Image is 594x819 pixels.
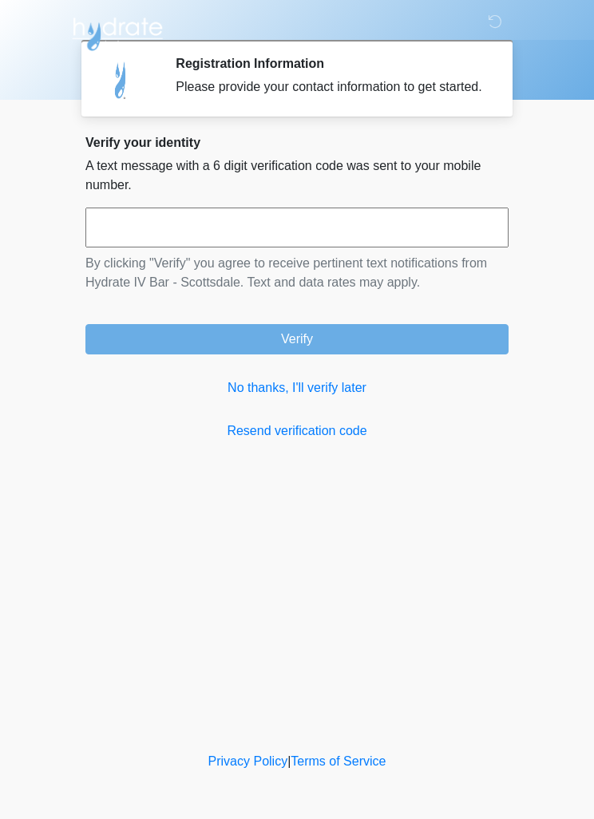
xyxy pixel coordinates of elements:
p: By clicking "Verify" you agree to receive pertinent text notifications from Hydrate IV Bar - Scot... [85,254,509,292]
img: Hydrate IV Bar - Scottsdale Logo [69,12,165,52]
h2: Verify your identity [85,135,509,150]
a: No thanks, I'll verify later [85,378,509,398]
div: Please provide your contact information to get started. [176,77,485,97]
a: Terms of Service [291,754,386,768]
p: A text message with a 6 digit verification code was sent to your mobile number. [85,156,509,195]
a: Resend verification code [85,421,509,441]
a: Privacy Policy [208,754,288,768]
img: Agent Avatar [97,56,145,104]
button: Verify [85,324,509,354]
a: | [287,754,291,768]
